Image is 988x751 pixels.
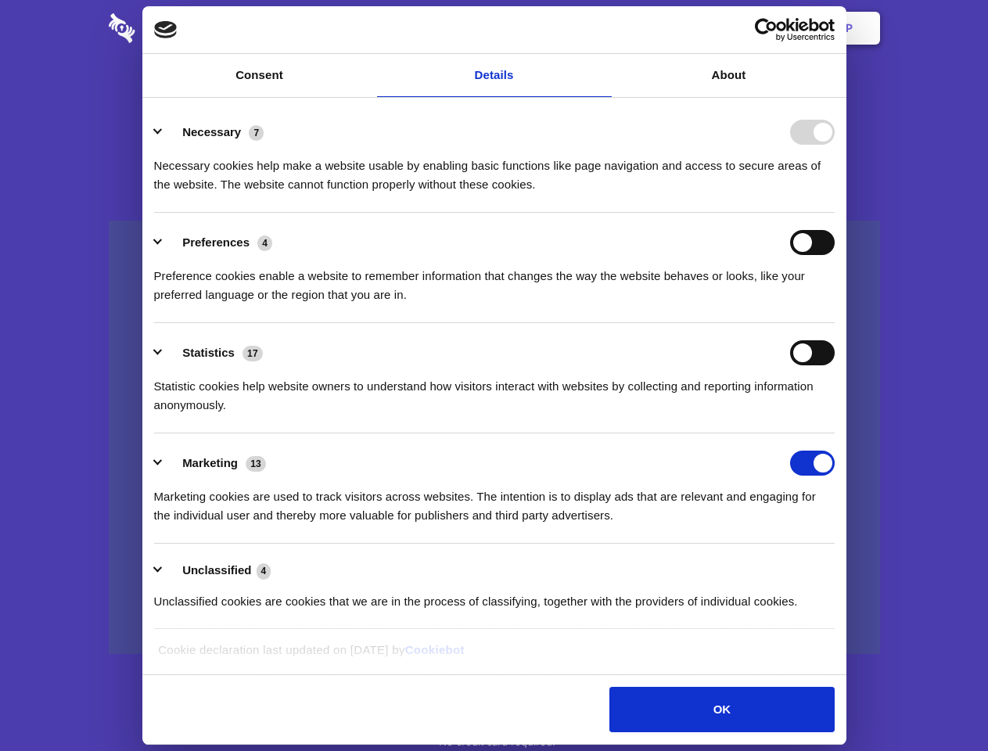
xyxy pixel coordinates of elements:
div: Preference cookies enable a website to remember information that changes the way the website beha... [154,255,835,304]
button: OK [609,687,834,732]
label: Necessary [182,125,241,138]
h1: Eliminate Slack Data Loss. [109,70,880,127]
a: Pricing [459,4,527,52]
div: Unclassified cookies are cookies that we are in the process of classifying, together with the pro... [154,580,835,611]
span: 17 [243,346,263,361]
button: Unclassified (4) [154,561,281,580]
label: Statistics [182,346,235,359]
a: Cookiebot [405,643,465,656]
div: Statistic cookies help website owners to understand how visitors interact with websites by collec... [154,365,835,415]
label: Preferences [182,235,250,249]
a: Consent [142,54,377,97]
span: 7 [249,125,264,141]
span: 4 [257,563,271,579]
span: 13 [246,456,266,472]
button: Marketing (13) [154,451,276,476]
a: Wistia video thumbnail [109,221,880,655]
iframe: Drift Widget Chat Controller [910,673,969,732]
button: Necessary (7) [154,120,274,145]
img: logo [154,21,178,38]
a: Usercentrics Cookiebot - opens in a new window [698,18,835,41]
a: Details [377,54,612,97]
label: Marketing [182,456,238,469]
button: Preferences (4) [154,230,282,255]
img: logo-wordmark-white-trans-d4663122ce5f474addd5e946df7df03e33cb6a1c49d2221995e7729f52c070b2.svg [109,13,243,43]
span: 4 [257,235,272,251]
div: Necessary cookies help make a website usable by enabling basic functions like page navigation and... [154,145,835,194]
a: Login [710,4,778,52]
div: Marketing cookies are used to track visitors across websites. The intention is to display ads tha... [154,476,835,525]
div: Cookie declaration last updated on [DATE] by [146,641,842,671]
button: Statistics (17) [154,340,273,365]
a: Contact [634,4,706,52]
a: About [612,54,846,97]
h4: Auto-redaction of sensitive data, encrypted data sharing and self-destructing private chats. Shar... [109,142,880,194]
